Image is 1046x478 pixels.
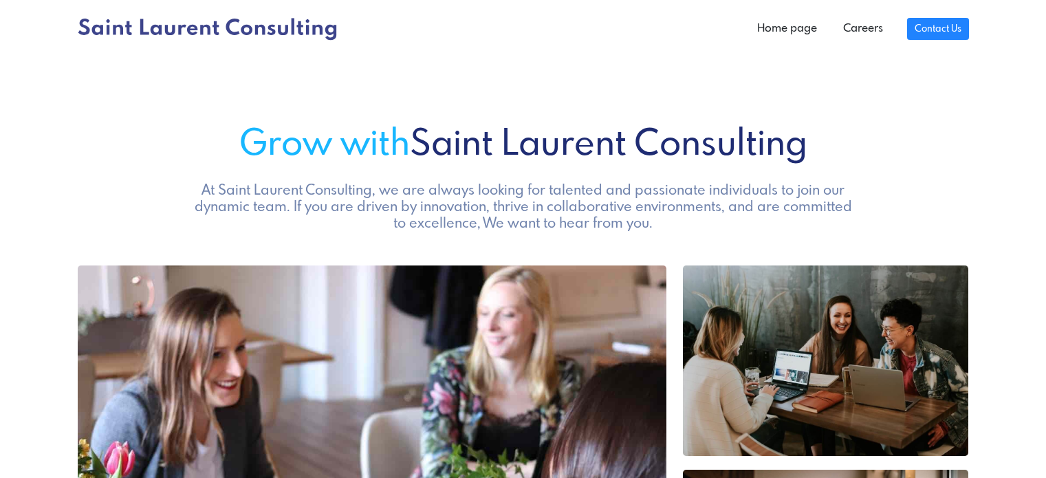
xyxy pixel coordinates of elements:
h5: At Saint Laurent Consulting, we are always looking for talented and passionate individuals to joi... [189,183,858,232]
a: Home page [744,15,830,43]
h1: Saint Laurent Consulting [78,124,969,166]
span: Grow with [239,127,410,163]
a: Careers [830,15,896,43]
a: Contact Us [907,18,968,40]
